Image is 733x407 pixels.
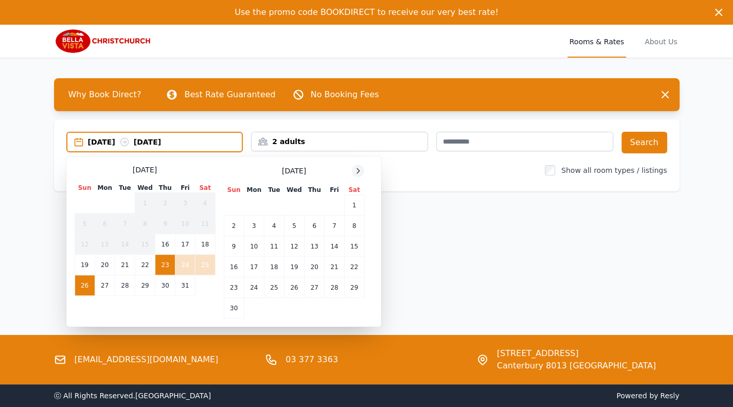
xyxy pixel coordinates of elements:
[282,166,306,176] span: [DATE]
[371,391,680,401] span: Powered by
[75,353,219,366] a: [EMAIL_ADDRESS][DOMAIN_NAME]
[88,137,242,147] div: [DATE] [DATE]
[567,25,626,58] a: Rooms & Rates
[284,236,304,257] td: 12
[115,214,135,234] td: 7
[175,183,195,193] th: Fri
[155,234,175,255] td: 16
[135,234,155,255] td: 15
[195,193,215,214] td: 4
[325,277,344,298] td: 28
[244,277,264,298] td: 24
[135,214,155,234] td: 8
[244,216,264,236] td: 3
[264,236,284,257] td: 11
[311,89,379,101] p: No Booking Fees
[642,25,679,58] a: About Us
[305,216,325,236] td: 6
[264,277,284,298] td: 25
[244,236,264,257] td: 10
[195,255,215,275] td: 25
[60,84,150,105] span: Why Book Direct?
[175,214,195,234] td: 10
[252,136,427,147] div: 2 adults
[561,166,667,174] label: Show all room types / listings
[155,275,175,296] td: 30
[235,7,498,17] span: Use the promo code BOOKDIRECT to receive our very best rate!
[95,234,115,255] td: 13
[75,275,95,296] td: 26
[95,255,115,275] td: 20
[155,193,175,214] td: 2
[75,234,95,255] td: 12
[344,257,364,277] td: 22
[195,214,215,234] td: 11
[224,185,244,195] th: Sun
[621,132,667,153] button: Search
[135,193,155,214] td: 1
[224,298,244,318] td: 30
[305,257,325,277] td: 20
[135,275,155,296] td: 29
[175,275,195,296] td: 31
[95,214,115,234] td: 6
[244,257,264,277] td: 17
[284,185,304,195] th: Wed
[325,236,344,257] td: 14
[75,255,95,275] td: 19
[224,257,244,277] td: 16
[224,216,244,236] td: 2
[195,234,215,255] td: 18
[224,236,244,257] td: 9
[175,234,195,255] td: 17
[497,360,656,372] span: Canterbury 8013 [GEOGRAPHIC_DATA]
[660,392,679,400] a: Resly
[344,195,364,216] td: 1
[344,236,364,257] td: 15
[264,257,284,277] td: 18
[155,255,175,275] td: 23
[344,185,364,195] th: Sat
[115,183,135,193] th: Tue
[305,277,325,298] td: 27
[54,392,211,400] span: ⓒ All Rights Reserved. [GEOGRAPHIC_DATA]
[344,277,364,298] td: 29
[155,183,175,193] th: Thu
[115,234,135,255] td: 14
[184,89,275,101] p: Best Rate Guaranteed
[54,29,153,54] img: Bella Vista Christchurch
[95,275,115,296] td: 27
[325,185,344,195] th: Fri
[75,214,95,234] td: 5
[264,185,284,195] th: Tue
[244,185,264,195] th: Mon
[195,183,215,193] th: Sat
[175,255,195,275] td: 24
[325,257,344,277] td: 21
[344,216,364,236] td: 8
[155,214,175,234] td: 9
[305,236,325,257] td: 13
[75,183,95,193] th: Sun
[284,216,304,236] td: 5
[135,183,155,193] th: Wed
[135,255,155,275] td: 22
[95,183,115,193] th: Mon
[115,255,135,275] td: 21
[284,257,304,277] td: 19
[224,277,244,298] td: 23
[325,216,344,236] td: 7
[133,165,157,175] span: [DATE]
[115,275,135,296] td: 28
[497,347,656,360] span: [STREET_ADDRESS]
[305,185,325,195] th: Thu
[285,353,338,366] a: 03 377 3363
[284,277,304,298] td: 26
[264,216,284,236] td: 4
[175,193,195,214] td: 3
